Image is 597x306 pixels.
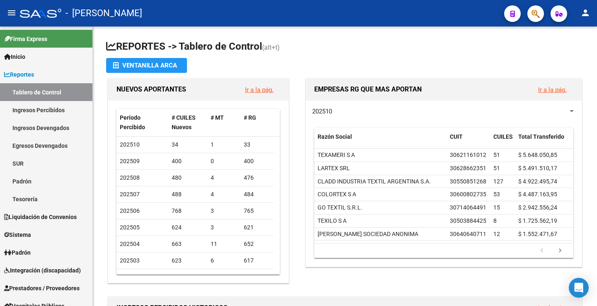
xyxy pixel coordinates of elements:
[211,173,237,183] div: 4
[120,141,140,148] span: 202510
[172,114,196,130] span: # CUILES Nuevos
[312,108,332,115] span: 202510
[116,85,186,93] span: NUEVOS APORTANTES
[450,150,486,160] div: 30621161012
[518,204,557,211] span: $ 2.942.556,24
[211,114,224,121] span: # MT
[450,164,486,173] div: 30628662351
[493,178,503,185] span: 127
[493,204,500,211] span: 15
[7,8,17,18] mat-icon: menu
[450,190,486,199] div: 30600802735
[4,230,31,239] span: Sistema
[538,86,567,94] a: Ir a la pág.
[314,128,447,155] datatable-header-cell: Razón Social
[120,174,140,181] span: 202508
[211,239,237,249] div: 11
[172,140,204,149] div: 34
[534,246,550,255] a: go to previous page
[450,133,463,140] span: CUIT
[113,58,180,73] div: Ventanilla ARCA
[318,203,362,212] div: GO TEXTIL S.R.L.
[493,152,500,158] span: 51
[450,229,486,239] div: 30640640711
[450,203,486,212] div: 30714064491
[490,128,515,155] datatable-header-cell: CUILES
[120,158,140,164] span: 202509
[172,256,204,265] div: 623
[518,217,557,224] span: $ 1.725.562,19
[4,34,47,43] span: Firma Express
[493,133,513,140] span: CUILES
[262,43,280,51] span: (alt+t)
[245,86,274,94] a: Ir a la pág.
[318,150,355,160] div: TEXAMERI S A
[4,248,31,257] span: Padrón
[4,266,81,275] span: Integración (discapacidad)
[450,177,486,186] div: 30550851268
[552,246,568,255] a: go to next page
[211,206,237,216] div: 3
[318,177,431,186] div: CLADD INDUSTRIA TEXTIL ARGENTINA S.A.
[318,229,418,239] div: [PERSON_NAME] SOCIEDAD ANONIMA
[211,223,237,232] div: 3
[172,173,204,183] div: 480
[211,140,237,149] div: 1
[106,40,584,54] h1: REPORTES -> Tablero de Control
[244,256,270,265] div: 617
[314,85,422,93] span: EMPRESAS RG QUE MAS APORTAN
[493,217,497,224] span: 8
[207,109,240,136] datatable-header-cell: # MT
[106,58,187,73] button: Ventanilla ARCA
[4,52,25,61] span: Inicio
[447,128,490,155] datatable-header-cell: CUIT
[211,157,237,166] div: 0
[493,191,500,198] span: 53
[172,239,204,249] div: 663
[240,109,274,136] datatable-header-cell: # RG
[244,157,270,166] div: 400
[120,224,140,231] span: 202505
[518,231,557,237] span: $ 1.552.471,67
[4,70,34,79] span: Reportes
[168,109,208,136] datatable-header-cell: # CUILES Nuevos
[518,152,557,158] span: $ 5.648.050,85
[120,114,145,130] span: Período Percibido
[531,82,573,97] button: Ir a la pág.
[120,241,140,247] span: 202504
[318,190,356,199] div: COLORTEX S A
[244,272,270,282] div: 556
[4,284,80,293] span: Prestadores / Proveedores
[450,216,486,226] div: 30503884425
[318,164,350,173] div: LARTEX SRL
[66,4,142,22] span: - [PERSON_NAME]
[244,173,270,183] div: 476
[116,109,168,136] datatable-header-cell: Período Percibido
[518,165,557,171] span: $ 5.491.510,17
[4,212,77,222] span: Liquidación de Convenios
[518,178,557,185] span: $ 4.922.495,74
[211,256,237,265] div: 6
[569,278,589,298] div: Open Intercom Messenger
[518,191,557,198] span: $ 4.487.163,95
[244,223,270,232] div: 621
[244,190,270,199] div: 484
[172,223,204,232] div: 624
[318,216,347,226] div: TEXILO S A
[238,82,280,97] button: Ir a la pág.
[172,272,204,282] div: 570
[515,128,573,155] datatable-header-cell: Total Transferido
[318,133,352,140] span: Razón Social
[493,165,500,171] span: 51
[211,190,237,199] div: 4
[120,207,140,214] span: 202506
[244,140,270,149] div: 33
[211,272,237,282] div: 14
[518,133,564,140] span: Total Transferido
[120,191,140,198] span: 202507
[493,231,500,237] span: 12
[120,274,140,280] span: 202502
[120,257,140,264] span: 202503
[244,114,256,121] span: # RG
[244,239,270,249] div: 652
